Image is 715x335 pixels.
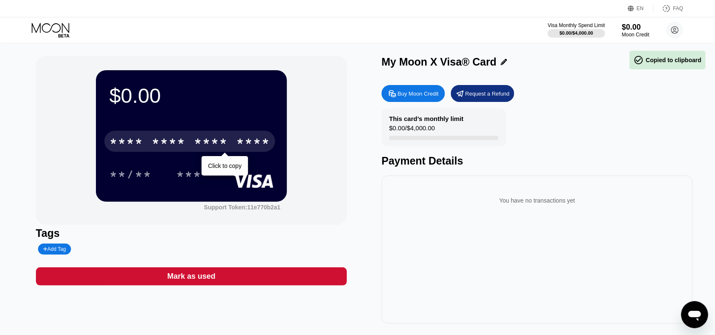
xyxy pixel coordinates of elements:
[559,30,593,36] div: $0.00 / $4,000.00
[681,301,708,328] iframe: Bouton de lancement de la fenêtre de messagerie
[548,22,605,38] div: Visa Monthly Spend Limit$0.00/$4,000.00
[388,189,686,212] div: You have no transactions yet
[208,162,241,169] div: Click to copy
[36,227,347,239] div: Tags
[167,272,216,281] div: Mark as used
[654,4,683,13] div: FAQ
[109,84,273,107] div: $0.00
[389,124,435,136] div: $0.00 / $4,000.00
[382,155,693,167] div: Payment Details
[36,267,347,286] div: Mark as used
[673,5,683,11] div: FAQ
[548,22,605,28] div: Visa Monthly Spend Limit
[628,4,654,13] div: EN
[389,115,464,122] div: This card’s monthly limit
[622,23,650,32] div: $0.00
[633,55,644,65] span: 
[465,90,510,97] div: Request a Refund
[398,90,439,97] div: Buy Moon Credit
[382,85,445,102] div: Buy Moon Credit
[451,85,514,102] div: Request a Refund
[204,204,281,211] div: Support Token: 11e770b2a1
[43,246,66,252] div: Add Tag
[633,55,701,65] div: Copied to clipboard
[637,5,644,11] div: EN
[38,244,71,255] div: Add Tag
[622,32,650,38] div: Moon Credit
[622,23,650,38] div: $0.00Moon Credit
[382,56,497,68] div: My Moon X Visa® Card
[204,204,281,211] div: Support Token:11e770b2a1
